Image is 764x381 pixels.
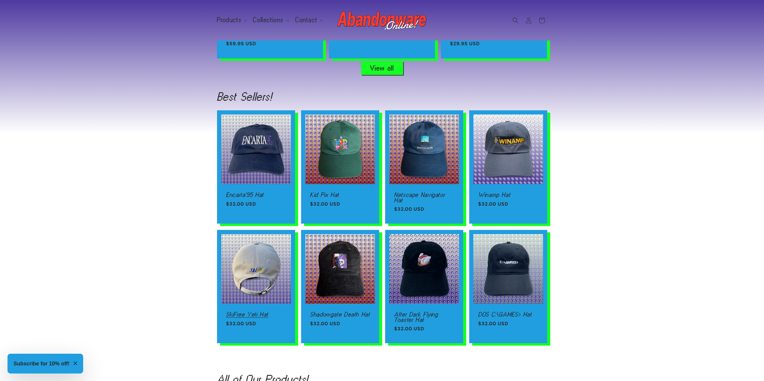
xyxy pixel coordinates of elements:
[217,110,547,343] ul: Slider
[394,192,454,203] a: Netscape Navigator Hat
[335,6,429,34] a: Abandonware
[253,17,284,23] span: Collections
[361,61,403,75] a: View all products in the All Products collection
[310,192,370,198] a: Kid Pix Hat
[310,312,370,317] a: Shadowgate Death Hat
[217,17,242,23] span: Products
[249,14,292,26] summary: Collections
[226,312,286,317] a: SkiFree Yeti Hat
[509,14,522,27] summary: Search
[292,14,325,26] summary: Contact
[478,312,538,317] a: DOS C:\GAMES> Hat
[394,312,454,322] a: After Dark Flying Toaster Hat
[337,8,427,32] img: Abandonware
[217,92,547,101] h2: Best Sellers!
[226,192,286,198] a: Encarta'95 Hat
[295,17,317,23] span: Contact
[478,192,538,198] a: Winamp Hat
[213,14,250,26] summary: Products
